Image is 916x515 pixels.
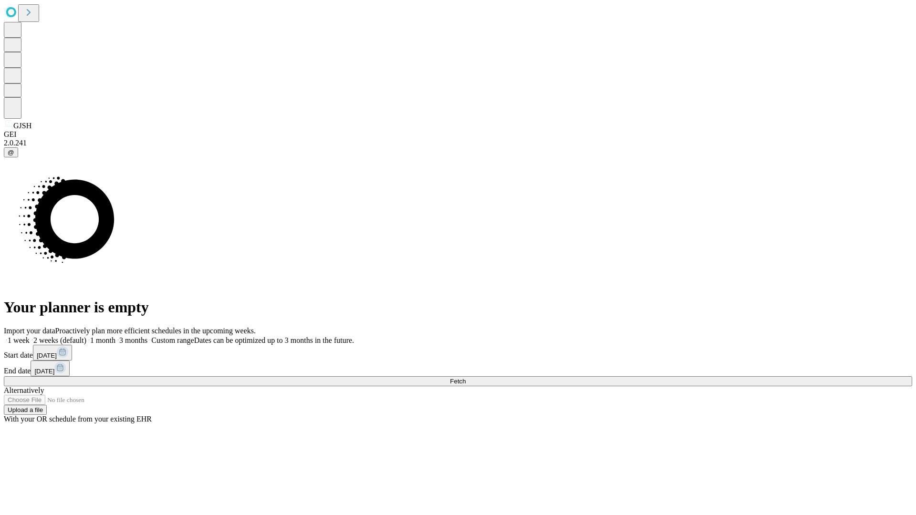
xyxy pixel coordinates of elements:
div: 2.0.241 [4,139,912,147]
div: Start date [4,345,912,360]
span: Proactively plan more efficient schedules in the upcoming weeks. [55,327,256,335]
span: With your OR schedule from your existing EHR [4,415,152,423]
span: Fetch [450,378,466,385]
button: [DATE] [31,360,70,376]
button: Upload a file [4,405,47,415]
span: Import your data [4,327,55,335]
button: Fetch [4,376,912,386]
span: [DATE] [37,352,57,359]
h1: Your planner is empty [4,299,912,316]
div: End date [4,360,912,376]
span: [DATE] [34,368,54,375]
button: @ [4,147,18,157]
div: GEI [4,130,912,139]
span: 1 week [8,336,30,344]
span: @ [8,149,14,156]
span: Alternatively [4,386,44,394]
span: GJSH [13,122,31,130]
span: Custom range [151,336,194,344]
span: 2 weeks (default) [33,336,86,344]
button: [DATE] [33,345,72,360]
span: Dates can be optimized up to 3 months in the future. [194,336,354,344]
span: 3 months [119,336,147,344]
span: 1 month [90,336,115,344]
